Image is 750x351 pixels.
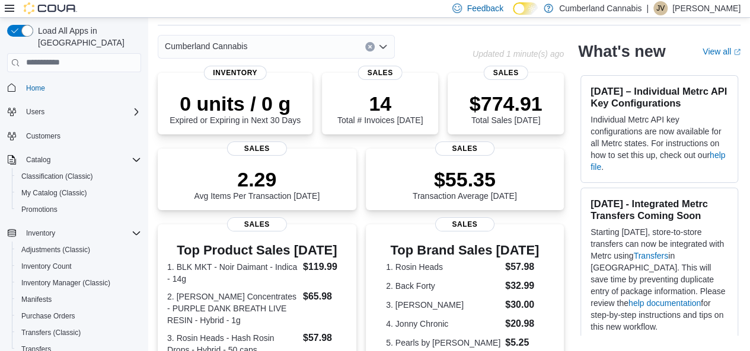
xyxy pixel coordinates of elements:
[12,168,146,185] button: Classification (Classic)
[513,2,538,15] input: Dark Mode
[167,243,347,257] h3: Top Product Sales [DATE]
[386,261,500,273] dt: 1. Rosin Heads
[26,83,45,93] span: Home
[505,298,543,312] dd: $30.00
[467,2,503,14] span: Feedback
[33,25,141,49] span: Load All Apps in [GEOGRAPHIC_DATA]
[21,226,60,240] button: Inventory
[170,92,301,125] div: Expired or Expiring in Next 30 Days
[337,92,423,115] p: 14
[505,279,543,293] dd: $32.99
[17,243,95,257] a: Adjustments (Classic)
[358,66,403,80] span: Sales
[21,128,141,143] span: Customers
[21,278,110,288] span: Inventory Manager (Classic)
[21,245,90,255] span: Adjustments (Classic)
[194,168,320,201] div: Avg Items Per Transaction [DATE]
[12,308,146,324] button: Purchase Orders
[17,326,85,340] a: Transfers (Classic)
[21,188,87,198] span: My Catalog (Classic)
[378,42,388,51] button: Open list of options
[646,1,649,15] p: |
[17,326,141,340] span: Transfers (Classic)
[21,328,81,337] span: Transfers (Classic)
[435,141,494,156] span: Sales
[12,185,146,201] button: My Catalog (Classic)
[17,292,56,307] a: Manifests
[470,92,542,125] div: Total Sales [DATE]
[21,153,55,167] button: Catalog
[21,311,75,321] span: Purchase Orders
[17,186,141,200] span: My Catalog (Classic)
[26,228,55,238] span: Inventory
[337,92,423,125] div: Total # Invoices [DATE]
[21,295,52,304] span: Manifests
[17,202,62,217] a: Promotions
[653,1,668,15] div: Justin Valvasori
[591,114,728,173] p: Individual Metrc API key configurations are now available for all Metrc states. For instructions ...
[591,85,728,109] h3: [DATE] – Individual Metrc API Key Configurations
[17,309,141,323] span: Purchase Orders
[17,259,141,273] span: Inventory Count
[578,42,665,61] h2: What's new
[386,299,500,311] dt: 3. [PERSON_NAME]
[21,105,49,119] button: Users
[167,291,298,326] dt: 2. [PERSON_NAME] Concentrates - PURPLE DANK BREATH LIVE RESIN - Hybrid - 1g
[591,198,728,221] h3: [DATE] - Integrated Metrc Transfers Coming Soon
[26,155,50,165] span: Catalog
[21,262,72,271] span: Inventory Count
[21,226,141,240] span: Inventory
[413,168,517,201] div: Transaction Average [DATE]
[2,127,146,144] button: Customers
[386,318,500,330] dt: 4. Jonny Chronic
[303,331,347,345] dd: $57.98
[505,336,543,350] dd: $5.25
[733,49,741,56] svg: External link
[26,131,60,141] span: Customers
[303,260,347,274] dd: $119.99
[17,186,92,200] a: My Catalog (Classic)
[473,49,564,59] p: Updated 1 minute(s) ago
[21,81,50,95] a: Home
[26,107,44,117] span: Users
[21,172,93,181] span: Classification (Classic)
[2,79,146,96] button: Home
[12,201,146,218] button: Promotions
[21,205,58,214] span: Promotions
[435,217,494,231] span: Sales
[12,275,146,291] button: Inventory Manager (Classic)
[17,276,115,290] a: Inventory Manager (Classic)
[505,317,543,331] dd: $20.98
[17,169,98,183] a: Classification (Classic)
[167,261,298,285] dt: 1. BLK MKT - Noir Daimant - Indica - 14g
[12,324,146,341] button: Transfers (Classic)
[170,92,301,115] p: 0 units / 0 g
[17,292,141,307] span: Manifests
[656,1,665,15] span: JV
[484,66,528,80] span: Sales
[12,291,146,308] button: Manifests
[559,1,642,15] p: Cumberland Cannabis
[591,226,728,333] p: Starting [DATE], store-to-store transfers can now be integrated with Metrc using in [GEOGRAPHIC_D...
[17,309,80,323] a: Purchase Orders
[165,39,247,53] span: Cumberland Cannabis
[386,280,500,292] dt: 2. Back Forty
[21,129,65,143] a: Customers
[591,150,725,172] a: help file
[303,289,347,304] dd: $65.98
[227,217,286,231] span: Sales
[12,241,146,258] button: Adjustments (Classic)
[21,80,141,95] span: Home
[386,337,500,349] dt: 5. Pearls by [PERSON_NAME]
[17,243,141,257] span: Adjustments (Classic)
[386,243,543,257] h3: Top Brand Sales [DATE]
[2,104,146,120] button: Users
[470,92,542,115] p: $774.91
[703,47,741,56] a: View allExternal link
[365,42,375,51] button: Clear input
[194,168,320,191] p: 2.29
[628,298,701,308] a: help documentation
[17,202,141,217] span: Promotions
[203,66,267,80] span: Inventory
